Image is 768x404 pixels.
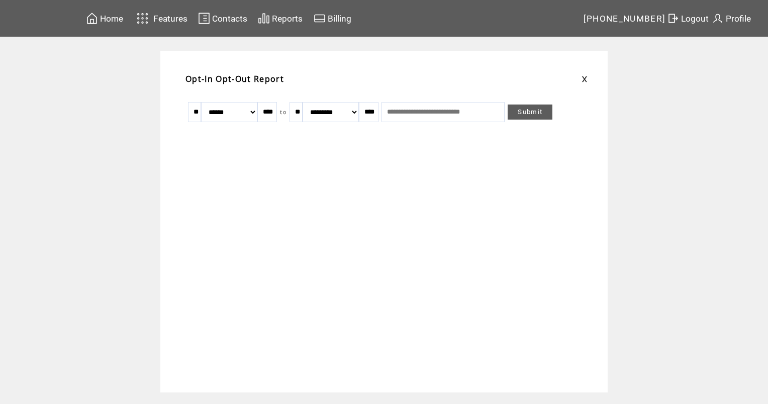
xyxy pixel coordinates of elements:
[132,9,189,28] a: Features
[710,11,752,26] a: Profile
[314,12,326,25] img: creidtcard.svg
[100,14,123,24] span: Home
[584,14,666,24] span: [PHONE_NUMBER]
[256,11,304,26] a: Reports
[84,11,125,26] a: Home
[726,14,751,24] span: Profile
[328,14,351,24] span: Billing
[185,73,284,84] span: Opt-In Opt-Out Report
[681,14,709,24] span: Logout
[198,12,210,25] img: contacts.svg
[212,14,247,24] span: Contacts
[272,14,303,24] span: Reports
[86,12,98,25] img: home.svg
[258,12,270,25] img: chart.svg
[312,11,353,26] a: Billing
[665,11,710,26] a: Logout
[134,10,151,27] img: features.svg
[153,14,187,24] span: Features
[508,105,552,120] a: Submit
[197,11,249,26] a: Contacts
[280,109,286,116] span: to
[667,12,679,25] img: exit.svg
[712,12,724,25] img: profile.svg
